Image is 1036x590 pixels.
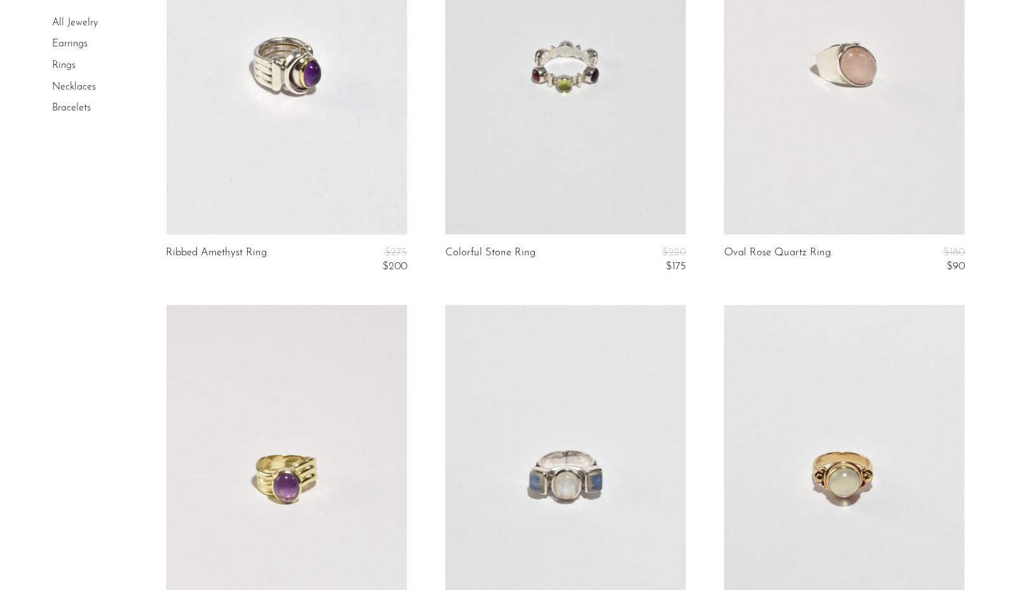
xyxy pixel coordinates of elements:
[943,247,965,258] span: $180
[52,18,98,28] a: All Jewelry
[52,82,96,92] a: Necklaces
[52,60,76,70] a: Rings
[666,261,686,272] span: $175
[384,247,407,258] span: $275
[166,247,267,273] a: Ribbed Amethyst Ring
[946,261,965,272] span: $90
[662,247,686,258] span: $220
[724,247,831,273] a: Oval Rose Quartz Ring
[52,39,88,50] a: Earrings
[382,261,407,272] span: $200
[52,103,91,113] a: Bracelets
[445,247,535,273] a: Colorful Stone Ring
